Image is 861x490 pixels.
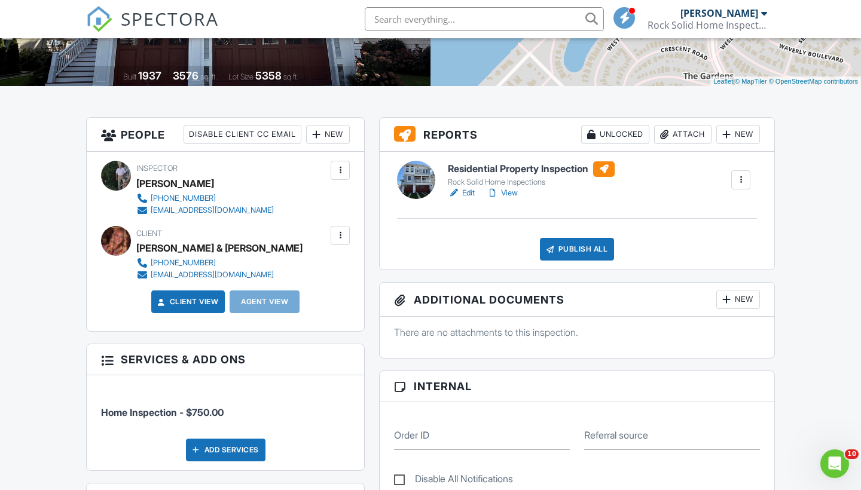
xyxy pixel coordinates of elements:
[710,76,861,87] div: |
[540,238,615,261] div: Publish All
[86,6,112,32] img: The Best Home Inspection Software - Spectora
[136,174,214,192] div: [PERSON_NAME]
[365,7,604,31] input: Search everything...
[87,344,364,375] h3: Services & Add ons
[845,449,859,459] span: 10
[151,258,216,268] div: [PHONE_NUMBER]
[448,187,475,199] a: Edit
[87,118,364,152] h3: People
[101,406,224,418] span: Home Inspection - $750.00
[654,125,712,144] div: Attach
[716,125,760,144] div: New
[581,125,649,144] div: Unlocked
[380,118,774,152] h3: Reports
[121,6,219,31] span: SPECTORA
[380,283,774,317] h3: Additional Documents
[173,69,199,82] div: 3576
[448,177,615,187] div: Rock Solid Home Inspections
[151,194,216,203] div: [PHONE_NUMBER]
[86,16,219,41] a: SPECTORA
[394,473,513,488] label: Disable All Notifications
[769,78,858,85] a: © OpenStreetMap contributors
[448,161,615,177] h6: Residential Property Inspection
[200,72,217,81] span: sq. ft.
[394,326,760,339] p: There are no attachments to this inspection.
[136,239,303,257] div: [PERSON_NAME] & [PERSON_NAME]
[184,125,301,144] div: Disable Client CC Email
[713,78,733,85] a: Leaflet
[487,187,518,199] a: View
[186,439,265,461] div: Add Services
[136,229,162,238] span: Client
[123,72,136,81] span: Built
[735,78,767,85] a: © MapTiler
[820,449,849,478] iframe: Intercom live chat
[155,296,219,308] a: Client View
[136,164,178,173] span: Inspector
[136,204,274,216] a: [EMAIL_ADDRESS][DOMAIN_NAME]
[283,72,298,81] span: sq.ft.
[101,384,350,428] li: Manual fee: Home Inspection
[394,428,429,442] label: Order ID
[680,7,758,19] div: [PERSON_NAME]
[138,69,161,82] div: 1937
[306,125,350,144] div: New
[151,206,274,215] div: [EMAIL_ADDRESS][DOMAIN_NAME]
[255,69,282,82] div: 5358
[136,192,274,204] a: [PHONE_NUMBER]
[228,72,254,81] span: Lot Size
[648,19,767,31] div: Rock Solid Home Inspections, LLC
[448,161,615,188] a: Residential Property Inspection Rock Solid Home Inspections
[380,371,774,402] h3: Internal
[151,270,274,280] div: [EMAIL_ADDRESS][DOMAIN_NAME]
[136,257,293,269] a: [PHONE_NUMBER]
[136,269,293,281] a: [EMAIL_ADDRESS][DOMAIN_NAME]
[716,290,760,309] div: New
[584,428,648,442] label: Referral source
